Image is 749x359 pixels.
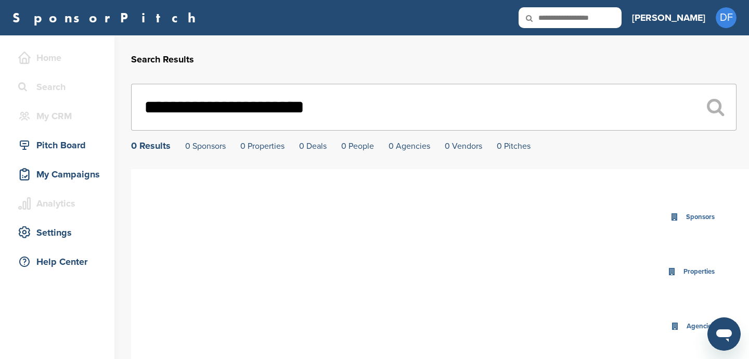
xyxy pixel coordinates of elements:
[16,78,104,96] div: Search
[684,320,717,332] div: Agencies
[185,141,226,151] a: 0 Sponsors
[681,266,717,278] div: Properties
[16,165,104,184] div: My Campaigns
[497,141,531,151] a: 0 Pitches
[389,141,430,151] a: 0 Agencies
[10,221,104,245] a: Settings
[16,136,104,155] div: Pitch Board
[632,6,705,29] a: [PERSON_NAME]
[16,223,104,242] div: Settings
[16,194,104,213] div: Analytics
[10,133,104,157] a: Pitch Board
[240,141,285,151] a: 0 Properties
[10,250,104,274] a: Help Center
[632,10,705,25] h3: [PERSON_NAME]
[10,75,104,99] a: Search
[341,141,374,151] a: 0 People
[131,141,171,150] div: 0 Results
[16,252,104,271] div: Help Center
[683,211,717,223] div: Sponsors
[10,191,104,215] a: Analytics
[707,317,741,351] iframe: Botón para iniciar la ventana de mensajería
[299,141,327,151] a: 0 Deals
[16,48,104,67] div: Home
[716,7,737,28] span: DF
[10,46,104,70] a: Home
[131,53,737,67] h2: Search Results
[10,104,104,128] a: My CRM
[10,162,104,186] a: My Campaigns
[445,141,482,151] a: 0 Vendors
[12,11,202,24] a: SponsorPitch
[16,107,104,125] div: My CRM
